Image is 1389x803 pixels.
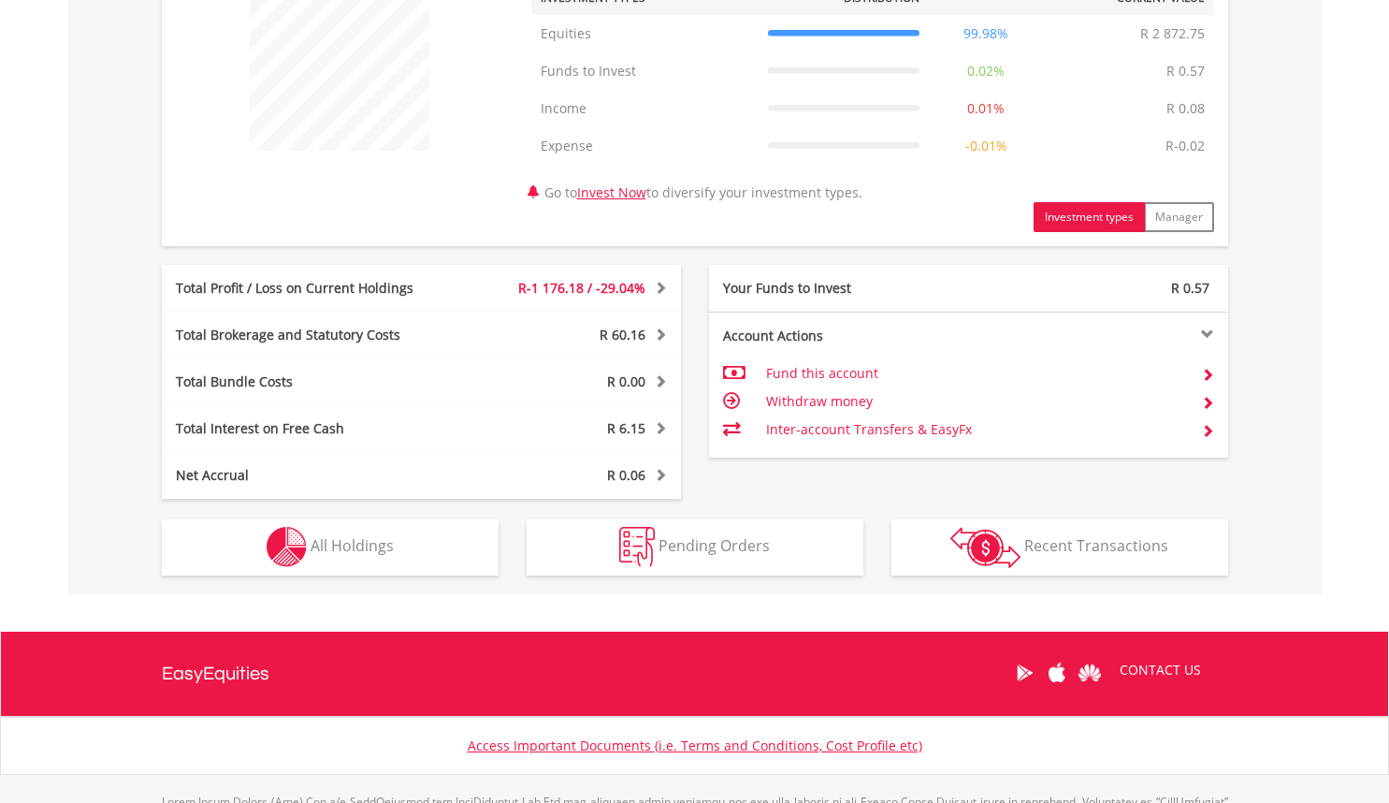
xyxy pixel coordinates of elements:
td: -0.01% [929,127,1043,165]
td: Inter-account Transfers & EasyFx [766,416,1186,444]
button: Recent Transactions [891,519,1228,576]
div: Total Bundle Costs [162,372,465,391]
button: Manager [1144,202,1214,232]
td: Withdraw money [766,387,1186,416]
span: R-1 176.18 / -29.04% [518,279,645,297]
img: holdings-wht.png [267,527,307,567]
td: Equities [531,15,759,52]
span: All Holdings [311,535,394,556]
div: Account Actions [709,327,969,345]
div: Total Brokerage and Statutory Costs [162,326,465,344]
button: Investment types [1034,202,1145,232]
td: R 2 872.75 [1131,15,1214,52]
td: 0.02% [929,52,1043,90]
div: Net Accrual [162,466,465,485]
img: pending_instructions-wht.png [619,527,655,567]
td: Funds to Invest [531,52,759,90]
td: Income [531,90,759,127]
td: 99.98% [929,15,1043,52]
button: All Holdings [162,519,499,576]
span: Pending Orders [658,535,770,556]
div: Total Profit / Loss on Current Holdings [162,279,465,298]
a: Access Important Documents (i.e. Terms and Conditions, Cost Profile etc) [468,737,922,754]
img: transactions-zar-wht.png [950,527,1020,568]
span: R 60.16 [600,326,645,343]
td: 0.01% [929,90,1043,127]
div: Total Interest on Free Cash [162,419,465,438]
td: R-0.02 [1156,127,1214,165]
a: Invest Now [577,183,646,201]
a: Huawei [1074,644,1107,702]
span: R 0.57 [1171,279,1209,297]
span: R 6.15 [607,419,645,437]
a: CONTACT US [1107,644,1214,696]
a: Google Play [1008,644,1041,702]
div: Your Funds to Invest [709,279,969,298]
td: R 0.08 [1157,90,1214,127]
span: R 0.06 [607,466,645,484]
td: R 0.57 [1157,52,1214,90]
td: Fund this account [766,359,1186,387]
a: Apple [1041,644,1074,702]
button: Pending Orders [527,519,863,576]
td: Expense [531,127,759,165]
span: R 0.00 [607,372,645,390]
span: Recent Transactions [1024,535,1168,556]
a: EasyEquities [162,632,269,716]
